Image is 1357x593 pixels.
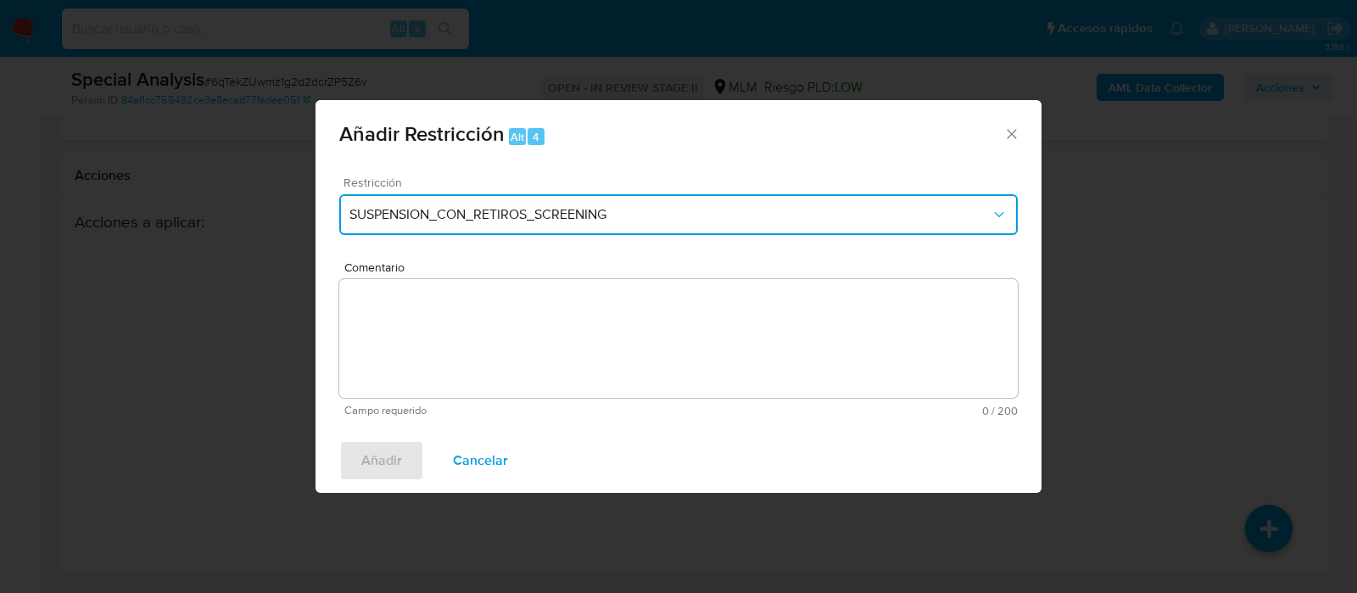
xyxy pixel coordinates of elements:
[344,405,681,417] span: Campo requerido
[681,406,1018,417] span: Máximo 200 caracteres
[339,194,1018,235] button: Restriction
[339,119,505,148] span: Añadir Restricción
[343,176,1022,188] span: Restricción
[511,129,524,145] span: Alt
[344,261,1023,274] span: Comentario
[453,442,508,479] span: Cancelar
[533,129,539,145] span: 4
[1003,126,1019,141] button: Cerrar ventana
[349,206,991,223] span: SUSPENSION_CON_RETIROS_SCREENING
[431,440,530,481] button: Cancelar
